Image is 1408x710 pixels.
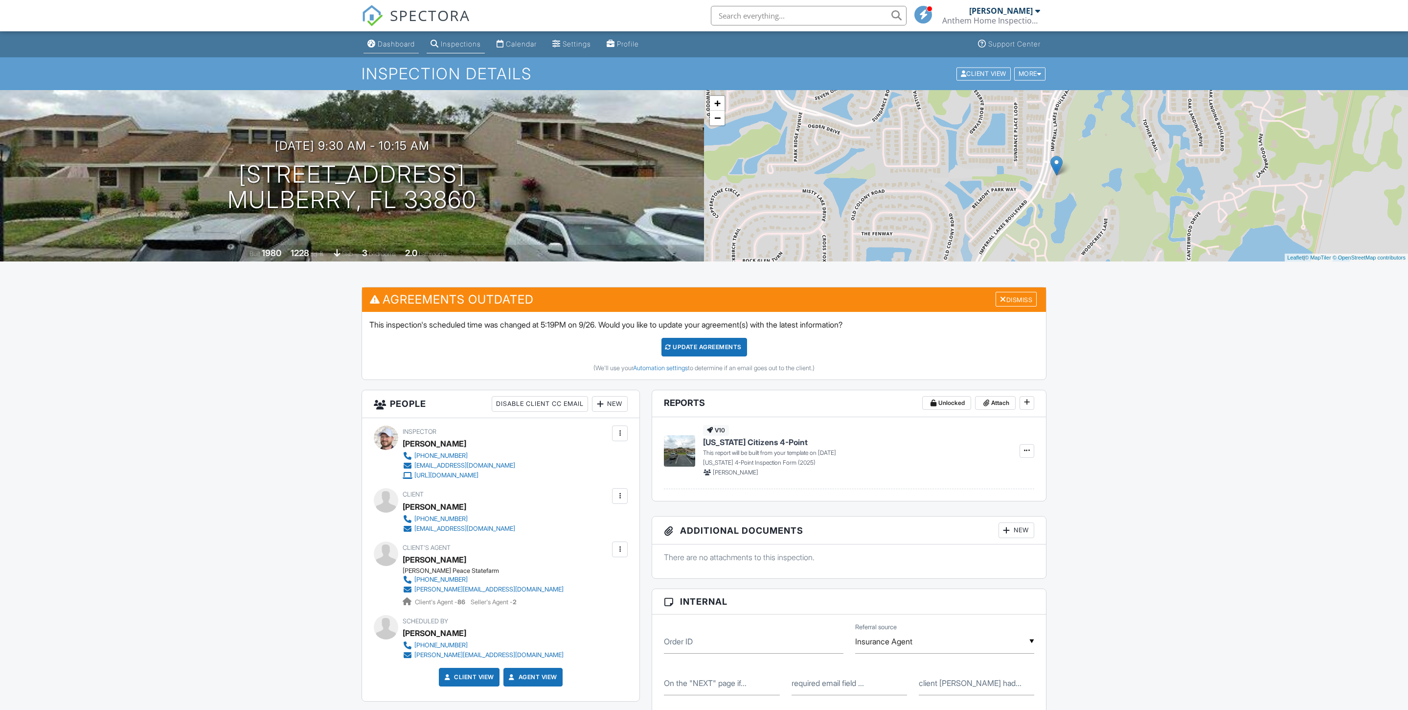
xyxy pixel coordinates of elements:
[403,585,564,594] a: [PERSON_NAME][EMAIL_ADDRESS][DOMAIN_NAME]
[664,671,779,695] input: On the "NEXT" page if NO EMAIL is available for CLIENT it is recommended to provide entry in
[652,517,1046,544] h3: Additional Documents
[369,250,396,258] span: bedrooms
[414,576,468,584] div: [PHONE_NUMBER]
[362,65,1046,82] h1: Inspection Details
[414,515,468,523] div: [PHONE_NUMBER]
[403,514,515,524] a: [PHONE_NUMBER]
[493,35,541,53] a: Calendar
[403,451,515,461] a: [PHONE_NUMBER]
[1333,255,1406,260] a: © OpenStreetMap contributors
[414,452,468,460] div: [PHONE_NUMBER]
[403,436,466,451] div: [PERSON_NAME]
[342,250,353,258] span: slab
[403,575,564,585] a: [PHONE_NUMBER]
[275,139,430,152] h3: [DATE] 9:30 am - 10:15 am
[710,111,725,125] a: Zoom out
[403,567,571,575] div: [PERSON_NAME] Peace Statefarm
[414,586,564,593] div: [PERSON_NAME][EMAIL_ADDRESS][DOMAIN_NAME]
[414,641,468,649] div: [PHONE_NUMBER]
[969,6,1033,16] div: [PERSON_NAME]
[414,472,478,479] div: [URL][DOMAIN_NAME]
[956,67,1011,80] div: Client View
[506,40,537,48] div: Calendar
[363,35,419,53] a: Dashboard
[1285,254,1408,262] div: |
[617,40,639,48] div: Profile
[362,390,639,418] h3: People
[563,40,591,48] div: Settings
[362,13,470,34] a: SPECTORA
[988,40,1041,48] div: Support Center
[403,428,436,435] span: Inspector
[427,35,485,53] a: Inspections
[362,5,383,26] img: The Best Home Inspection Software - Spectora
[362,312,1046,379] div: This inspection's scheduled time was changed at 5:19PM on 9/26. Would you like to update your agr...
[403,524,515,534] a: [EMAIL_ADDRESS][DOMAIN_NAME]
[1014,67,1046,80] div: More
[974,35,1045,53] a: Support Center
[403,650,564,660] a: [PERSON_NAME][EMAIL_ADDRESS][DOMAIN_NAME]
[414,525,515,533] div: [EMAIL_ADDRESS][DOMAIN_NAME]
[262,248,281,258] div: 1980
[942,16,1040,25] div: Anthem Home Inspections
[403,461,515,471] a: [EMAIL_ADDRESS][DOMAIN_NAME]
[369,364,1039,372] div: (We'll use your to determine if an email goes out to the client.)
[414,651,564,659] div: [PERSON_NAME][EMAIL_ADDRESS][DOMAIN_NAME]
[633,364,688,372] a: Automation settings
[403,544,451,551] span: Client's Agent
[955,70,1013,77] a: Client View
[403,499,466,514] div: [PERSON_NAME]
[548,35,595,53] a: Settings
[403,626,466,640] div: [PERSON_NAME]
[664,636,693,647] label: Order ID
[378,40,415,48] div: Dashboard
[999,522,1034,538] div: New
[471,598,517,606] span: Seller's Agent -
[390,5,470,25] span: SPECTORA
[711,6,907,25] input: Search everything...
[513,598,517,606] strong: 2
[457,598,465,606] strong: 86
[362,287,1046,311] h3: Agreements Outdated
[996,292,1037,307] div: Dismiss
[403,491,424,498] span: Client
[414,462,515,470] div: [EMAIL_ADDRESS][DOMAIN_NAME]
[227,162,477,213] h1: [STREET_ADDRESS] Mulberry, FL 33860
[403,471,515,480] a: [URL][DOMAIN_NAME]
[415,598,467,606] span: Client's Agent -
[792,671,907,695] input: required email field for CLIENT as follows: noemail@clientfirstname.clientlastname.com. For examp...
[664,678,747,688] label: On the "NEXT" page if NO EMAIL is available for CLIENT it is recommended to provide entry in
[442,672,494,682] a: Client View
[405,248,417,258] div: 2.0
[250,250,260,258] span: Built
[792,678,864,688] label: required email field for CLIENT as follows: noemail@clientfirstname.clientlastname.com. For examp...
[291,248,309,258] div: 1228
[710,96,725,111] a: Zoom in
[362,248,367,258] div: 3
[403,552,466,567] div: [PERSON_NAME]
[1287,255,1303,260] a: Leaflet
[492,396,588,412] div: Disable Client CC Email
[507,672,557,682] a: Agent View
[664,552,1034,563] p: There are no attachments to this inspection.
[603,35,643,53] a: Profile
[419,250,447,258] span: bathrooms
[441,40,481,48] div: Inspections
[311,250,324,258] span: sq. ft.
[855,623,897,632] label: Referral source
[403,640,564,650] a: [PHONE_NUMBER]
[1305,255,1331,260] a: © MapTiler
[592,396,628,412] div: New
[661,338,747,356] div: Update Agreements
[919,678,1022,688] label: client John Smith had no email, "noemail@john.smith.com" would be the best entry to move forward in
[652,589,1046,615] h3: Internal
[403,617,448,625] span: Scheduled By
[919,671,1034,695] input: client John Smith had no email, "noemail@john.smith.com" would be the best entry to move forward in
